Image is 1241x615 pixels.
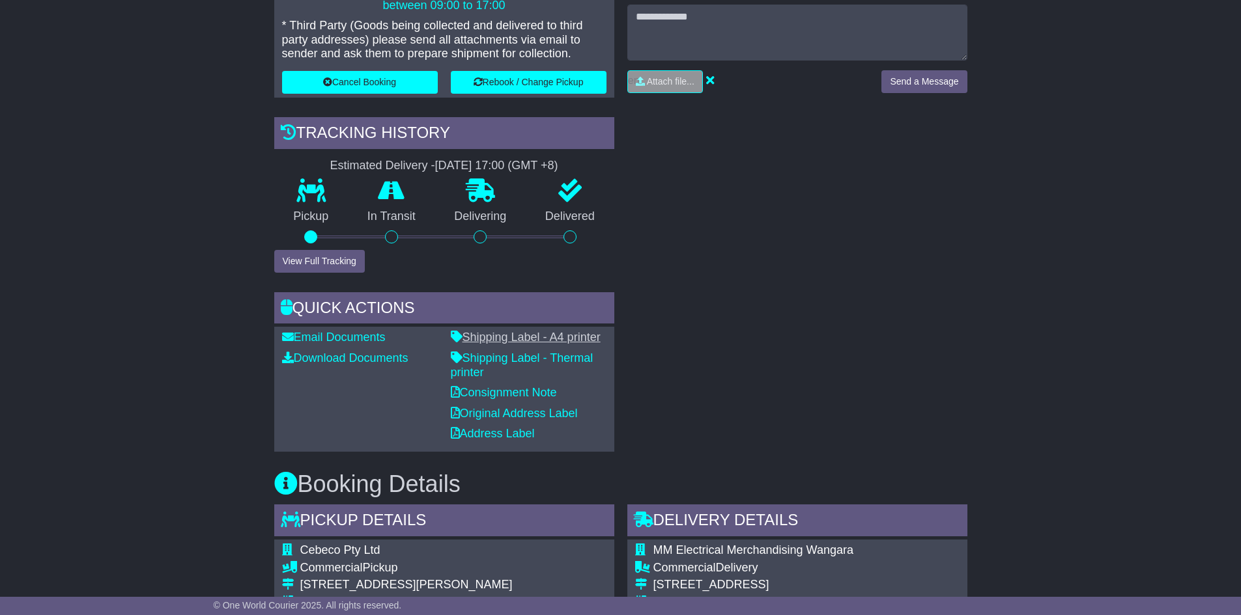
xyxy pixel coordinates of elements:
h3: Booking Details [274,471,967,497]
a: Download Documents [282,351,408,364]
div: Delivery Details [627,504,967,540]
button: Rebook / Change Pickup [451,71,606,94]
span: Commercial [300,561,363,574]
a: Address Label [451,427,535,440]
button: View Full Tracking [274,250,365,273]
div: Delivery [653,561,853,575]
div: Tracking history [274,117,614,152]
div: Pickup [300,561,595,575]
span: © One World Courier 2025. All rights reserved. [214,600,402,610]
a: Shipping Label - A4 printer [451,331,601,344]
span: Cebeco Pty Ltd [300,543,380,556]
div: [STREET_ADDRESS] [653,578,853,592]
div: Quick Actions [274,292,614,327]
p: Delivered [526,210,614,224]
a: Shipping Label - Thermal printer [451,351,593,379]
div: WANGARA, [GEOGRAPHIC_DATA] [653,595,853,610]
p: In Transit [348,210,435,224]
div: Estimated Delivery - [274,159,614,173]
p: Delivering [435,210,526,224]
div: [GEOGRAPHIC_DATA], [GEOGRAPHIC_DATA] [300,595,595,610]
a: Consignment Note [451,386,557,399]
span: Commercial [653,561,716,574]
a: Original Address Label [451,407,578,420]
span: MM Electrical Merchandising Wangara [653,543,853,556]
button: Cancel Booking [282,71,438,94]
div: [STREET_ADDRESS][PERSON_NAME] [300,578,595,592]
p: Pickup [274,210,349,224]
div: [DATE] 17:00 (GMT +8) [435,159,558,173]
div: Pickup Details [274,504,614,540]
p: * Third Party (Goods being collected and delivered to third party addresses) please send all atta... [282,19,606,61]
button: Send a Message [881,70,967,93]
a: Email Documents [282,331,386,344]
